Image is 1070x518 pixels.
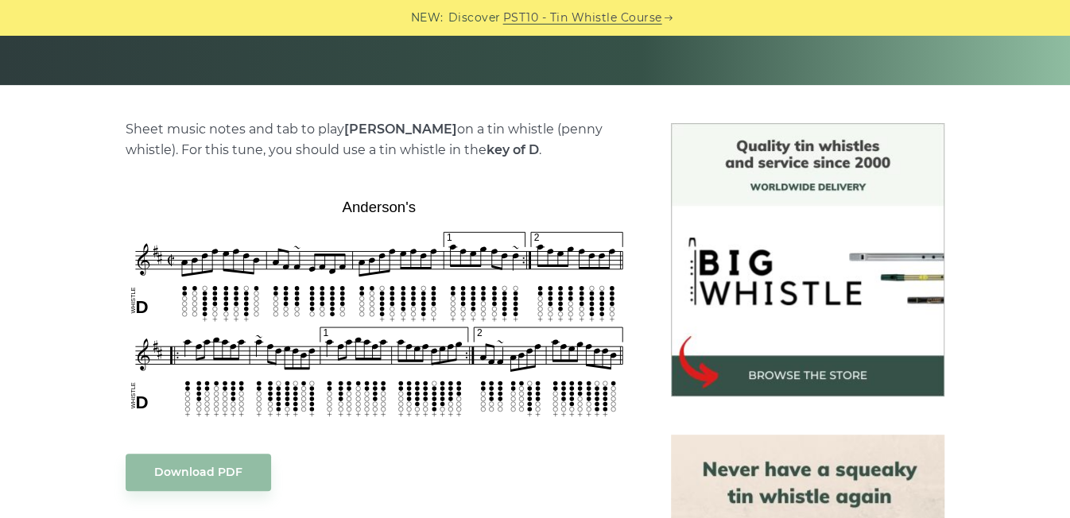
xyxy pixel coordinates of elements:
[126,454,271,491] a: Download PDF
[448,9,501,27] span: Discover
[411,9,444,27] span: NEW:
[503,9,662,27] a: PST10 - Tin Whistle Course
[671,123,944,396] img: BigWhistle Tin Whistle Store
[344,122,457,137] strong: [PERSON_NAME]
[487,142,539,157] strong: key of D
[126,119,633,160] p: Sheet music notes and tab to play on a tin whistle (penny whistle). For this tune, you should use...
[126,193,633,421] img: Anderson's Tin Whistle Tabs & Sheet Music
